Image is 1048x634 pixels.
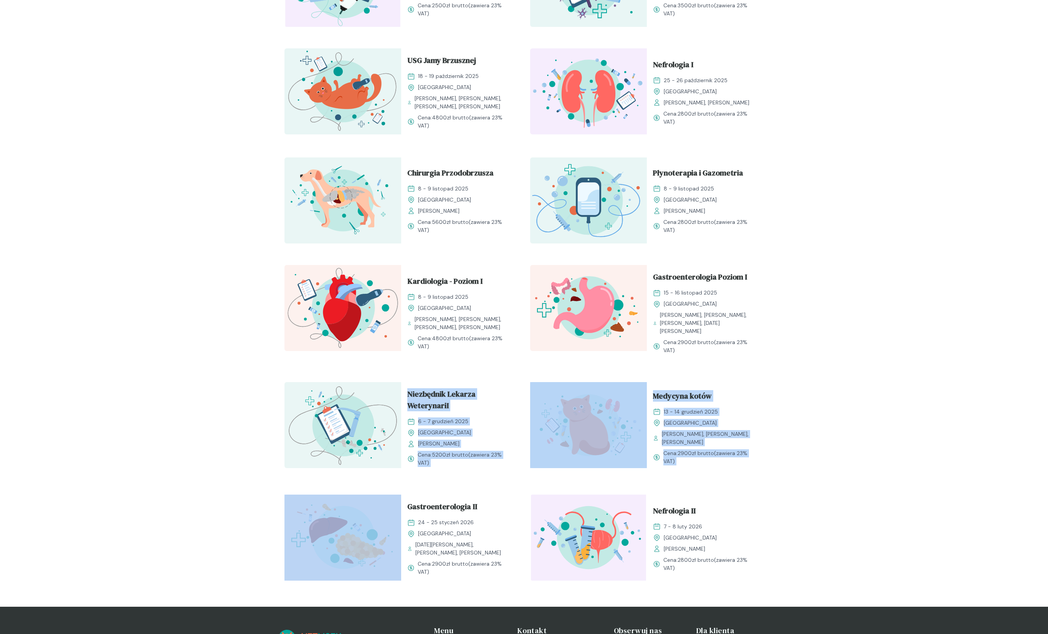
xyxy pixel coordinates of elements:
[664,196,717,204] span: [GEOGRAPHIC_DATA]
[664,289,717,297] span: 15 - 16 listopad 2025
[432,114,469,121] span: 4800 zł brutto
[415,94,512,111] span: [PERSON_NAME], [PERSON_NAME], [PERSON_NAME], [PERSON_NAME]
[530,265,647,351] img: Zpbdlx5LeNNTxNvT_GastroI_T.svg
[678,339,714,346] span: 2900 zł brutto
[664,545,705,553] span: [PERSON_NAME]
[653,271,747,286] span: Gastroenterologia Poziom I
[418,185,468,193] span: 8 - 9 listopad 2025
[407,167,494,182] span: Chirurgia Przodobrzusza
[653,59,693,73] span: Nefrologia I
[418,83,471,91] span: [GEOGRAPHIC_DATA]
[662,430,757,446] span: [PERSON_NAME], [PERSON_NAME], [PERSON_NAME]
[432,219,469,225] span: 5600 zł brutto
[415,541,512,557] span: [DATE][PERSON_NAME], [PERSON_NAME], [PERSON_NAME]
[664,185,714,193] span: 8 - 9 listopad 2025
[663,556,757,572] span: Cena: (zawiera 23% VAT)
[663,110,757,126] span: Cena: (zawiera 23% VAT)
[418,417,468,425] span: 6 - 7 grudzień 2025
[418,304,471,312] span: [GEOGRAPHIC_DATA]
[678,219,714,225] span: 2800 zł brutto
[407,55,512,69] a: USG Jamy Brzusznej
[418,114,512,130] span: Cena: (zawiera 23% VAT)
[653,271,757,286] a: Gastroenterologia Poziom I
[418,440,460,448] span: [PERSON_NAME]
[407,55,476,69] span: USG Jamy Brzusznej
[418,451,512,467] span: Cena: (zawiera 23% VAT)
[678,2,714,9] span: 3500 zł brutto
[418,72,479,80] span: 18 - 19 październik 2025
[432,560,468,567] span: 2900 zł brutto
[418,2,512,18] span: Cena: (zawiera 23% VAT)
[530,495,647,581] img: ZpgBUh5LeNNTxPrX_Uro_T.svg
[664,88,717,96] span: [GEOGRAPHIC_DATA]
[407,501,477,515] span: Gastroenterologia II
[653,390,712,405] span: Medycyna kotów
[664,408,718,416] span: 13 - 14 grudzień 2025
[660,311,757,335] span: [PERSON_NAME], [PERSON_NAME], [PERSON_NAME], [DATE][PERSON_NAME]
[418,560,512,576] span: Cena: (zawiera 23% VAT)
[653,390,757,405] a: Medycyna kotów
[418,207,460,215] span: [PERSON_NAME]
[284,495,401,581] img: ZxkxEIF3NbkBX8eR_GastroII_T.svg
[678,110,714,117] span: 2800 zł brutto
[432,451,468,458] span: 5200 zł brutto
[418,196,471,204] span: [GEOGRAPHIC_DATA]
[407,388,512,414] a: Niezbędnik Lekarza WeterynariI
[418,518,474,526] span: 24 - 25 styczeń 2026
[284,48,401,134] img: ZpbG_h5LeNNTxNnP_USG_JB_T.svg
[653,505,696,520] span: Nefrologia II
[418,293,468,301] span: 8 - 9 listopad 2025
[432,335,469,342] span: 4800 zł brutto
[678,556,714,563] span: 2800 zł brutto
[407,501,512,515] a: Gastroenterologia II
[284,157,401,243] img: ZpbG-B5LeNNTxNnI_ChiruJB_T.svg
[418,429,471,437] span: [GEOGRAPHIC_DATA]
[664,99,749,107] span: [PERSON_NAME], [PERSON_NAME]
[663,218,757,234] span: Cena: (zawiera 23% VAT)
[530,382,647,468] img: aHfQZEMqNJQqH-e8_MedKot_T.svg
[407,275,512,290] a: Kardiologia - Poziom I
[664,534,717,542] span: [GEOGRAPHIC_DATA]
[663,338,757,354] span: Cena: (zawiera 23% VAT)
[664,76,727,84] span: 25 - 26 październik 2025
[418,334,512,351] span: Cena: (zawiera 23% VAT)
[407,275,483,290] span: Kardiologia - Poziom I
[653,505,757,520] a: Nefrologia II
[664,523,702,531] span: 7 - 8 luty 2026
[418,218,512,234] span: Cena: (zawiera 23% VAT)
[664,419,717,427] span: [GEOGRAPHIC_DATA]
[664,300,717,308] span: [GEOGRAPHIC_DATA]
[664,207,705,215] span: [PERSON_NAME]
[663,449,757,465] span: Cena: (zawiera 23% VAT)
[415,315,512,331] span: [PERSON_NAME], [PERSON_NAME], [PERSON_NAME], [PERSON_NAME]
[678,450,714,457] span: 2900 zł brutto
[663,2,757,18] span: Cena: (zawiera 23% VAT)
[418,530,471,538] span: [GEOGRAPHIC_DATA]
[284,265,401,351] img: ZpbGfh5LeNNTxNm4_KardioI_T.svg
[653,167,757,182] a: Płynoterapia i Gazometria
[653,167,743,182] span: Płynoterapia i Gazometria
[407,167,512,182] a: Chirurgia Przodobrzusza
[432,2,468,9] span: 2500 zł brutto
[284,382,401,468] img: aHe4VUMqNJQqH-M0_ProcMH_T.svg
[530,48,647,134] img: ZpbSsR5LeNNTxNrh_Nefro_T.svg
[653,59,757,73] a: Nefrologia I
[530,157,647,243] img: Zpay8B5LeNNTxNg0_P%C5%82ynoterapia_T.svg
